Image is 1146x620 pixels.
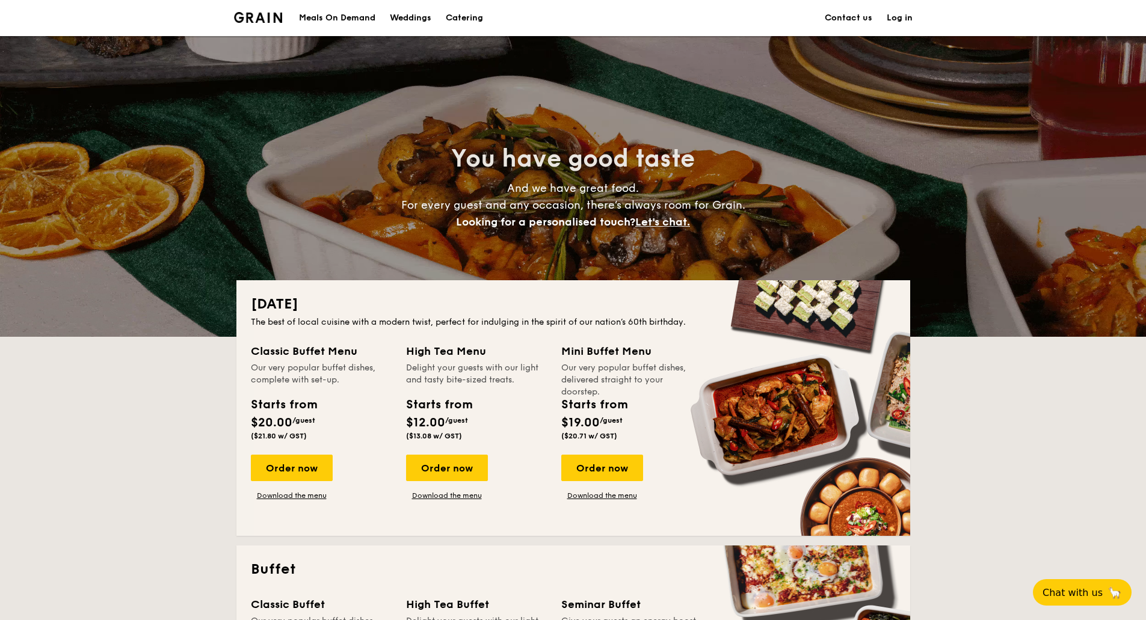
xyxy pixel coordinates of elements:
[406,362,547,386] div: Delight your guests with our light and tasty bite-sized treats.
[251,455,333,481] div: Order now
[251,396,316,414] div: Starts from
[406,343,547,360] div: High Tea Menu
[251,362,392,386] div: Our very popular buffet dishes, complete with set-up.
[600,416,623,425] span: /guest
[445,416,468,425] span: /guest
[406,455,488,481] div: Order now
[251,596,392,613] div: Classic Buffet
[406,432,462,440] span: ($13.08 w/ GST)
[451,144,695,173] span: You have good taste
[401,182,745,229] span: And we have great food. For every guest and any occasion, there’s always room for Grain.
[234,12,283,23] a: Logotype
[561,491,643,500] a: Download the menu
[561,396,627,414] div: Starts from
[251,560,896,579] h2: Buffet
[406,596,547,613] div: High Tea Buffet
[251,416,292,430] span: $20.00
[292,416,315,425] span: /guest
[561,416,600,430] span: $19.00
[635,215,690,229] span: Let's chat.
[251,343,392,360] div: Classic Buffet Menu
[561,432,617,440] span: ($20.71 w/ GST)
[251,491,333,500] a: Download the menu
[1107,586,1122,600] span: 🦙
[561,362,702,386] div: Our very popular buffet dishes, delivered straight to your doorstep.
[1043,587,1103,598] span: Chat with us
[561,343,702,360] div: Mini Buffet Menu
[406,416,445,430] span: $12.00
[251,432,307,440] span: ($21.80 w/ GST)
[456,215,635,229] span: Looking for a personalised touch?
[234,12,283,23] img: Grain
[251,295,896,314] h2: [DATE]
[1033,579,1132,606] button: Chat with us🦙
[406,491,488,500] a: Download the menu
[251,316,896,328] div: The best of local cuisine with a modern twist, perfect for indulging in the spirit of our nation’...
[561,455,643,481] div: Order now
[406,396,472,414] div: Starts from
[561,596,702,613] div: Seminar Buffet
